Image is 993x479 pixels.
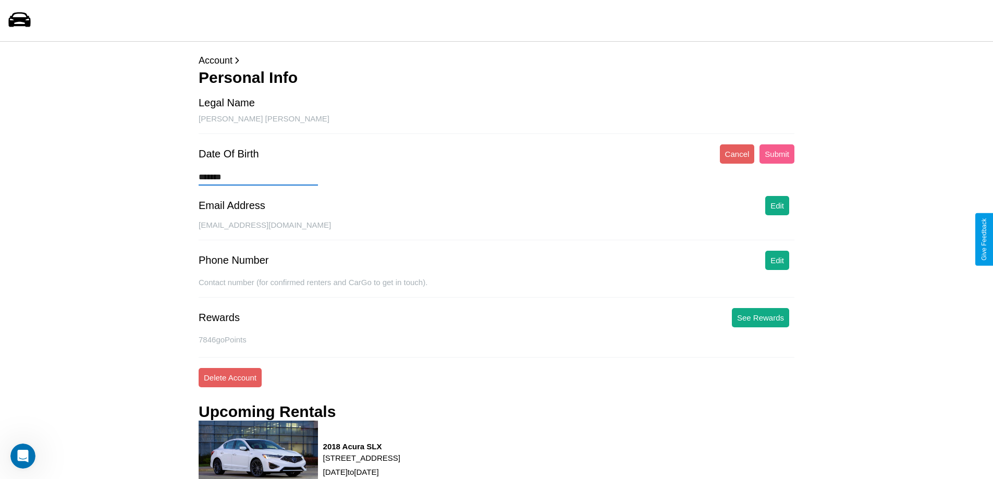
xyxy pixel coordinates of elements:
[980,218,988,261] div: Give Feedback
[199,69,794,87] h3: Personal Info
[199,148,259,160] div: Date Of Birth
[765,251,789,270] button: Edit
[323,465,400,479] p: [DATE] to [DATE]
[199,312,240,324] div: Rewards
[199,333,794,347] p: 7846 goPoints
[10,444,35,469] iframe: Intercom live chat
[199,114,794,134] div: [PERSON_NAME] [PERSON_NAME]
[199,52,794,69] p: Account
[199,254,269,266] div: Phone Number
[323,451,400,465] p: [STREET_ADDRESS]
[199,278,794,298] div: Contact number (for confirmed renters and CarGo to get in touch).
[199,220,794,240] div: [EMAIL_ADDRESS][DOMAIN_NAME]
[732,308,789,327] button: See Rewards
[323,442,400,451] h3: 2018 Acura SLX
[759,144,794,164] button: Submit
[765,196,789,215] button: Edit
[199,97,255,109] div: Legal Name
[199,200,265,212] div: Email Address
[199,368,262,387] button: Delete Account
[199,403,336,421] h3: Upcoming Rentals
[720,144,755,164] button: Cancel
